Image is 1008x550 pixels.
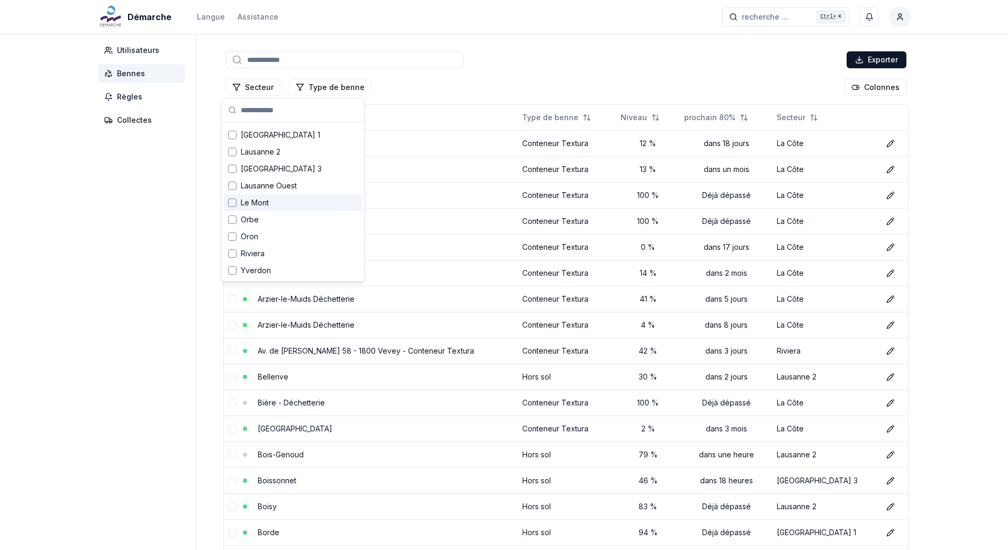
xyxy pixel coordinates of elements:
[228,425,237,433] button: select-row
[777,112,805,123] span: Secteur
[621,372,676,382] div: 30 %
[241,265,271,276] span: Yverdon
[258,502,277,511] a: Boisy
[258,320,355,329] a: Arzier-le-Muids Déchetterie
[241,164,322,174] span: [GEOGRAPHIC_DATA] 3
[258,528,279,537] a: Borde
[773,338,878,364] td: Riviera
[684,501,768,512] div: Déjà dépassé
[241,231,258,242] span: Oron
[621,475,676,486] div: 46 %
[228,399,237,407] button: select-row
[773,208,878,234] td: La Côte
[228,321,237,329] button: select-row
[684,372,768,382] div: dans 2 jours
[228,347,237,355] button: select-row
[518,208,616,234] td: Conteneur Textura
[621,346,676,356] div: 42 %
[773,234,878,260] td: La Côte
[684,475,768,486] div: dans 18 heures
[684,190,768,201] div: Déjà dépassé
[847,51,906,68] button: Exporter
[241,147,280,157] span: Lausanne 2
[773,364,878,390] td: Lausanne 2
[621,216,676,227] div: 100 %
[621,190,676,201] div: 100 %
[621,164,676,175] div: 13 %
[773,312,878,338] td: La Côte
[258,294,355,303] a: Arzier-le-Muids Déchetterie
[258,476,296,485] a: Boissonnet
[197,11,225,23] button: Langue
[773,390,878,416] td: La Côte
[518,234,616,260] td: Conteneur Textura
[614,109,666,126] button: Not sorted. Click to sort ascending.
[98,41,189,60] a: Utilisateurs
[684,242,768,253] div: dans 17 jours
[522,112,578,123] span: Type de benne
[773,416,878,441] td: La Côte
[228,502,237,511] button: select-row
[117,92,142,102] span: Règles
[228,450,237,459] button: select-row
[844,79,906,96] button: Cocher les colonnes
[684,294,768,304] div: dans 5 jours
[621,449,676,460] div: 79 %
[228,295,237,303] button: select-row
[773,493,878,519] td: Lausanne 2
[773,260,878,286] td: La Côte
[518,312,616,338] td: Conteneur Textura
[684,320,768,330] div: dans 8 jours
[518,364,616,390] td: Hors sol
[684,268,768,278] div: dans 2 mois
[773,519,878,545] td: [GEOGRAPHIC_DATA] 1
[98,111,189,130] a: Collectes
[621,112,647,123] span: Niveau
[241,214,259,225] span: Orbe
[98,4,123,30] img: Démarche Logo
[518,519,616,545] td: Hors sol
[621,242,676,253] div: 0 %
[621,527,676,538] div: 94 %
[621,423,676,434] div: 2 %
[773,182,878,208] td: La Côte
[258,450,304,459] a: Bois-Genoud
[684,138,768,149] div: dans 18 jours
[98,87,189,106] a: Règles
[241,197,269,208] span: Le Mont
[518,156,616,182] td: Conteneur Textura
[289,79,371,96] button: Filtrer les lignes
[773,467,878,493] td: [GEOGRAPHIC_DATA] 3
[621,501,676,512] div: 83 %
[258,398,325,407] a: Bière - Déchetterie
[684,216,768,227] div: Déjà dépassé
[684,527,768,538] div: Déjà dépassé
[684,112,735,123] span: prochain 80%
[258,346,474,355] a: Av. de [PERSON_NAME] 58 - 1800 Vevey - Conteneur Textura
[678,109,755,126] button: Not sorted. Click to sort ascending.
[241,181,297,191] span: Lausanne Ouest
[770,109,824,126] button: Not sorted. Click to sort ascending.
[518,338,616,364] td: Conteneur Textura
[197,12,225,22] div: Langue
[228,373,237,381] button: select-row
[684,164,768,175] div: dans un mois
[621,398,676,408] div: 100 %
[241,130,320,140] span: [GEOGRAPHIC_DATA] 1
[518,390,616,416] td: Conteneur Textura
[773,156,878,182] td: La Côte
[722,7,849,26] button: recherche ...Ctrl+K
[117,68,145,79] span: Bennes
[225,79,280,96] button: Filtrer les lignes
[621,268,676,278] div: 14 %
[518,493,616,519] td: Hors sol
[684,423,768,434] div: dans 3 mois
[228,476,237,485] button: select-row
[773,130,878,156] td: La Côte
[684,398,768,408] div: Déjà dépassé
[773,286,878,312] td: La Côte
[117,45,159,56] span: Utilisateurs
[684,449,768,460] div: dans une heure
[98,11,176,23] a: Démarche
[128,11,171,23] span: Démarche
